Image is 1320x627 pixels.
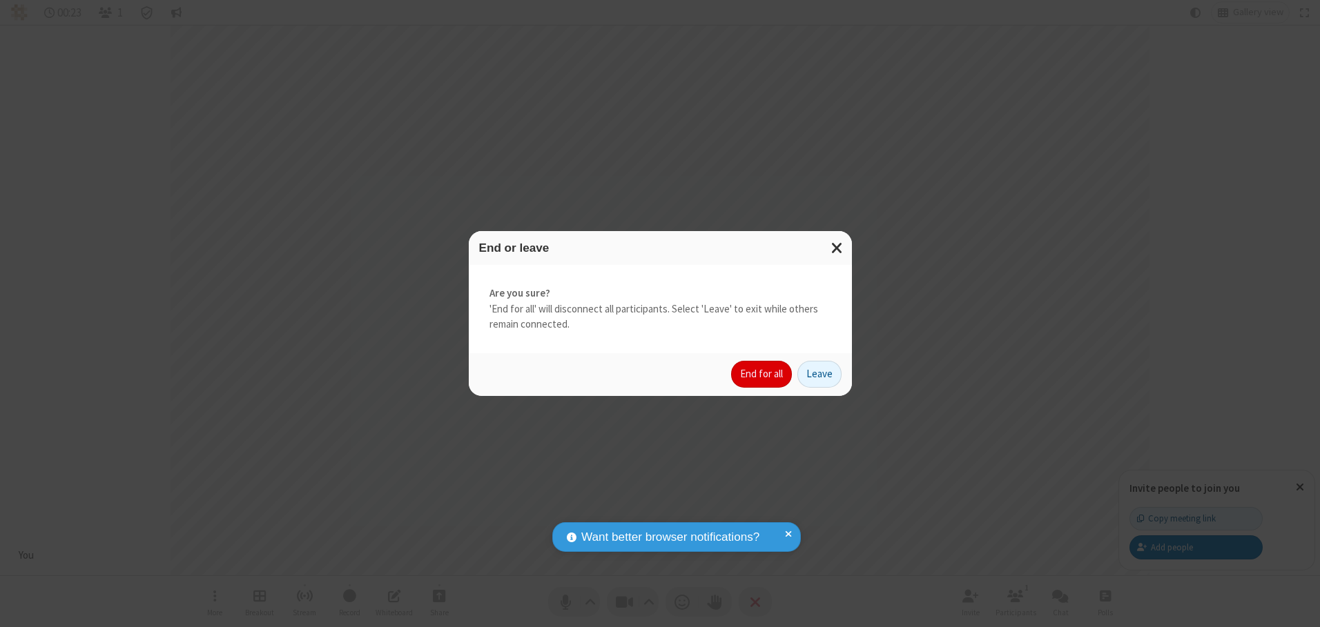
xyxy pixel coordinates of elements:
button: Leave [797,361,842,388]
button: Close modal [823,231,852,265]
div: 'End for all' will disconnect all participants. Select 'Leave' to exit while others remain connec... [469,265,852,353]
span: Want better browser notifications? [581,528,759,546]
h3: End or leave [479,241,842,255]
strong: Are you sure? [489,286,831,301]
button: End for all [731,361,792,388]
